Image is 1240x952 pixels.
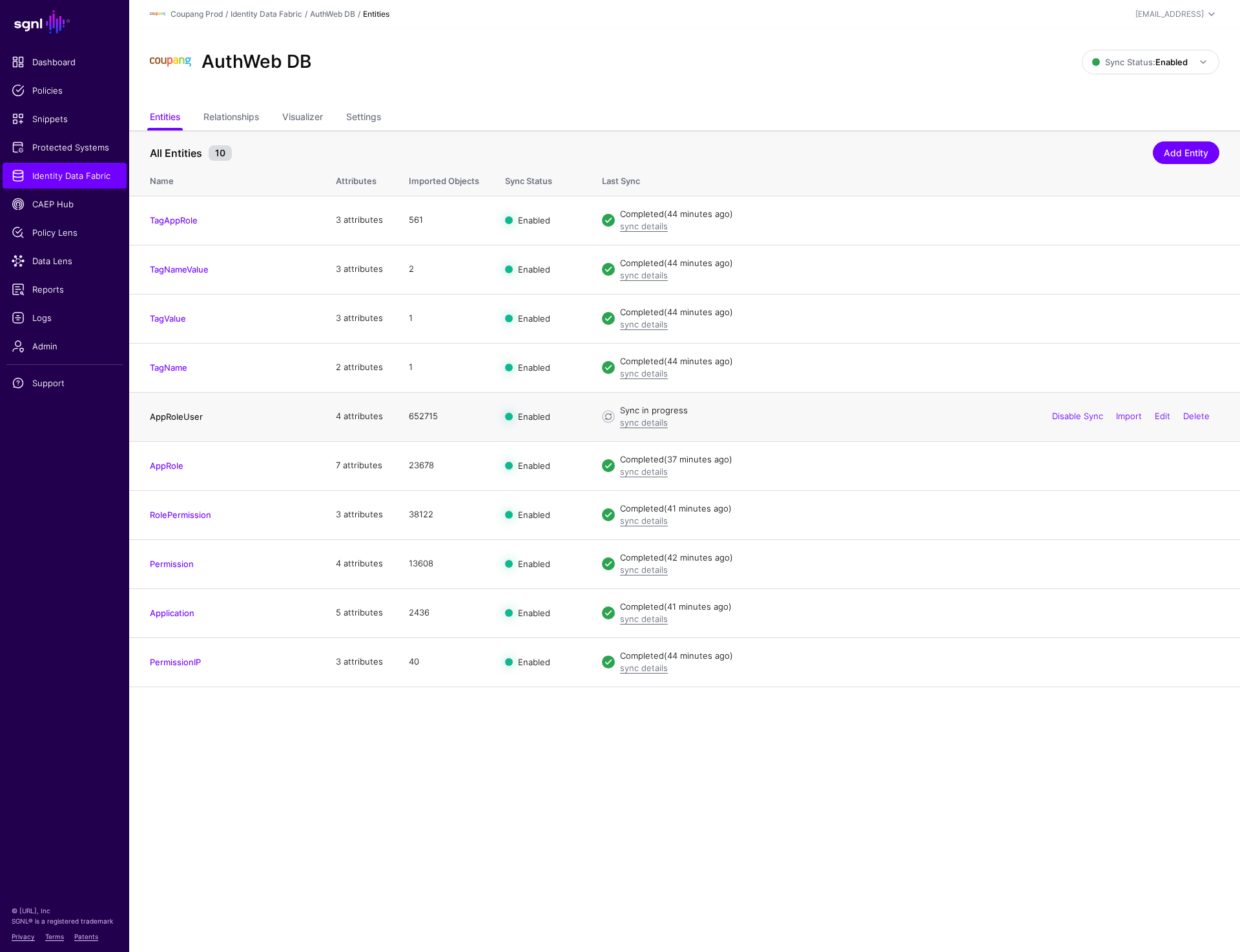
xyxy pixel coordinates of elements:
[620,404,1219,417] div: Sync in progress
[150,264,209,274] a: TagNameValue
[518,657,550,667] span: Enabled
[3,333,127,359] a: Admin
[12,254,118,267] span: Data Lens
[396,294,492,343] td: 1
[620,552,1219,564] div: Completed (42 minutes ago)
[323,294,396,343] td: 3 attributes
[323,588,396,637] td: 5 attributes
[620,417,668,428] a: sync details
[396,343,492,392] td: 1
[396,490,492,539] td: 38122
[518,559,550,569] span: Enabled
[323,245,396,294] td: 3 attributes
[3,305,127,331] a: Logs
[12,311,118,324] span: Logs
[3,276,127,302] a: Reports
[323,162,396,196] th: Attributes
[396,539,492,588] td: 13608
[323,343,396,392] td: 2 attributes
[492,162,589,196] th: Sync Status
[620,221,668,231] a: sync details
[620,663,668,673] a: sync details
[518,460,550,471] span: Enabled
[323,392,396,441] td: 4 attributes
[12,933,35,940] a: Privacy
[396,588,492,637] td: 2436
[12,198,118,211] span: CAEP Hub
[150,313,186,324] a: TagValue
[150,608,194,618] a: Application
[620,270,668,280] a: sync details
[150,6,165,22] img: svg+xml;base64,PHN2ZyBpZD0iTG9nbyIgeG1sbnM9Imh0dHA6Ly93d3cudzMub3JnLzIwMDAvc3ZnIiB3aWR0aD0iMTIxLj...
[620,453,1219,466] div: Completed (37 minutes ago)
[150,657,201,667] a: PermissionIP
[147,145,205,161] span: All Entities
[620,319,668,329] a: sync details
[45,933,64,940] a: Terms
[589,162,1240,196] th: Last Sync
[620,355,1219,368] div: Completed (44 minutes ago)
[150,362,187,373] a: TagName
[12,340,118,353] span: Admin
[620,614,668,624] a: sync details
[620,650,1219,663] div: Completed (44 minutes ago)
[150,559,194,569] a: Permission
[12,141,118,154] span: Protected Systems
[323,637,396,687] td: 3 attributes
[12,377,118,389] span: Support
[3,248,127,274] a: Data Lens
[518,608,550,618] span: Enabled
[150,215,198,225] a: TagAppRole
[396,637,492,687] td: 40
[518,215,550,225] span: Enabled
[620,601,1219,614] div: Completed (41 minutes ago)
[150,460,183,471] a: AppRole
[150,41,191,83] img: svg+xml;base64,PHN2ZyBpZD0iTG9nbyIgeG1sbnM9Imh0dHA6Ly93d3cudzMub3JnLzIwMDAvc3ZnIiB3aWR0aD0iMTIxLj...
[302,8,310,20] div: /
[150,510,211,520] a: RolePermission
[8,8,121,36] a: SGNL
[12,905,118,916] p: © [URL], Inc
[1183,411,1210,421] a: Delete
[1092,57,1188,67] span: Sync Status:
[620,368,668,378] a: sync details
[1155,411,1170,421] a: Edit
[518,411,550,422] span: Enabled
[150,106,180,130] a: Entities
[129,162,323,196] th: Name
[201,51,311,73] h2: AuthWeb DB
[620,257,1219,270] div: Completed (44 minutes ago)
[310,9,355,19] a: AuthWeb DB
[396,162,492,196] th: Imported Objects
[1116,411,1142,421] a: Import
[620,502,1219,515] div: Completed (41 minutes ago)
[518,510,550,520] span: Enabled
[12,112,118,125] span: Snippets
[231,9,302,19] a: Identity Data Fabric
[3,163,127,189] a: Identity Data Fabric
[1155,57,1188,67] strong: Enabled
[3,106,127,132] a: Snippets
[3,49,127,75] a: Dashboard
[396,196,492,245] td: 561
[323,490,396,539] td: 3 attributes
[3,134,127,160] a: Protected Systems
[150,411,203,422] a: AppRoleUser
[3,220,127,245] a: Policy Lens
[203,106,259,130] a: Relationships
[518,362,550,373] span: Enabled
[74,933,98,940] a: Patents
[1135,8,1204,20] div: [EMAIL_ADDRESS]
[12,56,118,68] span: Dashboard
[620,515,668,526] a: sync details
[323,441,396,490] td: 7 attributes
[170,9,223,19] a: Coupang Prod
[1052,411,1103,421] a: Disable Sync
[1153,141,1219,164] a: Add Entity
[620,208,1219,221] div: Completed (44 minutes ago)
[12,283,118,296] span: Reports
[323,539,396,588] td: 4 attributes
[396,392,492,441] td: 652715
[396,441,492,490] td: 23678
[12,916,118,926] p: SGNL® is a registered trademark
